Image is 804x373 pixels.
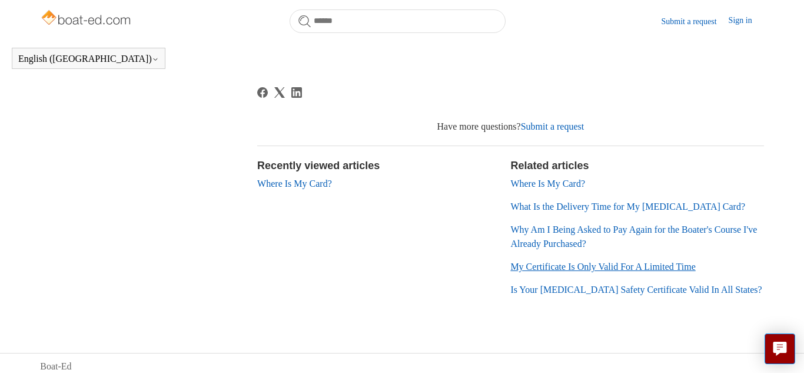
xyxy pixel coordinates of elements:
input: Search [290,9,506,33]
svg: Share this page on LinkedIn [291,87,302,98]
a: Sign in [729,14,764,28]
a: Facebook [257,87,268,98]
img: Boat-Ed Help Center home page [40,7,134,31]
svg: Share this page on Facebook [257,87,268,98]
a: Why Am I Being Asked to Pay Again for the Boater's Course I've Already Purchased? [510,225,757,249]
a: X Corp [274,87,285,98]
a: Submit a request [662,15,729,28]
a: Submit a request [521,121,584,131]
a: Where Is My Card? [257,179,332,189]
a: Where Is My Card? [510,179,585,189]
svg: Share this page on X Corp [274,87,285,98]
button: English ([GEOGRAPHIC_DATA]) [18,54,159,64]
button: Live chat [765,334,795,364]
div: Have more questions? [257,120,764,134]
a: Is Your [MEDICAL_DATA] Safety Certificate Valid In All States? [510,285,762,295]
a: My Certificate Is Only Valid For A Limited Time [510,262,695,272]
h2: Related articles [510,158,763,174]
a: What Is the Delivery Time for My [MEDICAL_DATA] Card? [510,202,745,212]
a: LinkedIn [291,87,302,98]
h2: Recently viewed articles [257,158,499,174]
